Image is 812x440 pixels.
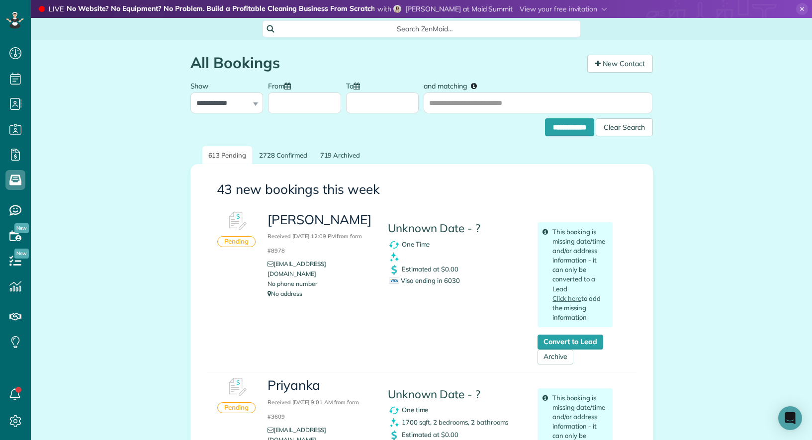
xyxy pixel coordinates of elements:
[538,350,573,364] a: Archive
[538,335,603,350] a: Convert to Lead
[388,222,523,235] h4: Unknown Date - ?
[388,388,523,401] h4: Unknown Date - ?
[14,249,29,259] span: New
[377,4,391,13] span: with
[346,76,365,94] label: To
[217,402,256,413] div: Pending
[217,236,256,247] div: Pending
[253,146,313,165] a: 2728 Confirmed
[402,265,458,273] span: Estimated at $0.00
[388,264,400,276] img: dollar_symbol_icon-bd8a6898b2649ec353a9eba708ae97d8d7348bddd7d2aed9b7e4bf5abd9f4af5.png
[388,417,400,429] img: clean_symbol_icon-dd072f8366c07ea3eb8378bb991ecd12595f4b76d916a6f83395f9468ae6ecae.png
[393,5,401,13] img: simone-angell-d38d6165cf4f7464adf970cda7dda6472030ce6dc023127a85eb99c98c93496e.jpg
[402,240,430,248] span: One Time
[268,399,359,420] small: Received [DATE] 9:01 AM from form #3609
[388,251,400,264] img: clean_symbol_icon-dd072f8366c07ea3eb8378bb991ecd12595f4b76d916a6f83395f9468ae6ecae.png
[268,279,372,289] li: No phone number
[424,76,484,94] label: and matching
[268,289,372,299] p: No address
[268,233,362,254] small: Received [DATE] 12:09 PM from form #8978
[587,55,653,73] a: New Contact
[402,418,509,426] span: 1700 sqft, 2 bedrooms, 2 bathrooms
[268,260,326,277] a: [EMAIL_ADDRESS][DOMAIN_NAME]
[268,213,372,256] h3: [PERSON_NAME]
[552,294,581,302] a: Click here
[405,4,513,13] span: [PERSON_NAME] at Maid Summit
[388,239,400,251] img: recurrence_symbol_icon-7cc721a9f4fb8f7b0289d3d97f09a2e367b638918f1a67e51b1e7d8abe5fb8d8.png
[190,55,580,71] h1: All Bookings
[202,146,253,165] a: 613 Pending
[67,4,375,14] strong: No Website? No Equipment? No Problem. Build a Profitable Cleaning Business From Scratch
[222,372,252,402] img: Booking #607519
[389,276,460,284] span: Visa ending in 6030
[402,406,429,414] span: One time
[596,118,653,136] div: Clear Search
[538,222,613,327] div: This booking is missing date/time and/or address information - it can only be converted to a Lead...
[778,406,802,430] div: Open Intercom Messenger
[268,76,296,94] label: From
[314,146,366,165] a: 719 Archived
[388,404,400,417] img: recurrence_symbol_icon-7cc721a9f4fb8f7b0289d3d97f09a2e367b638918f1a67e51b1e7d8abe5fb8d8.png
[596,120,653,128] a: Clear Search
[222,206,252,236] img: Booking #607598
[402,431,458,439] span: Estimated at $0.00
[14,223,29,233] span: New
[268,378,372,421] h3: Priyanka
[217,182,627,197] h3: 43 new bookings this week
